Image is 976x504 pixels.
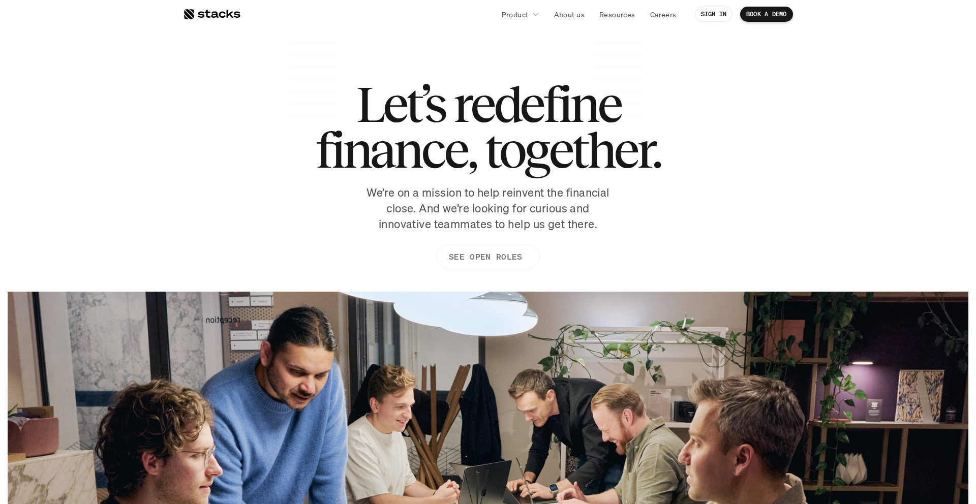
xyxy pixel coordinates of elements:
[644,5,683,23] a: Careers
[746,11,787,18] p: BOOK A DEMO
[548,5,591,23] a: About us
[599,9,635,20] p: Resources
[740,7,793,22] a: BOOK A DEMO
[436,244,540,269] a: SEE OPEN ROLES
[361,185,615,232] p: We’re on a mission to help reinvent the financial close. And we’re looking for curious and innova...
[316,81,660,173] h1: Let’s redefine finance, together.
[554,9,585,20] p: About us
[650,9,677,20] p: Careers
[593,5,642,23] a: Resources
[701,11,727,18] p: SIGN IN
[695,7,733,22] a: SIGN IN
[449,249,522,264] p: SEE OPEN ROLES
[502,9,529,20] p: Product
